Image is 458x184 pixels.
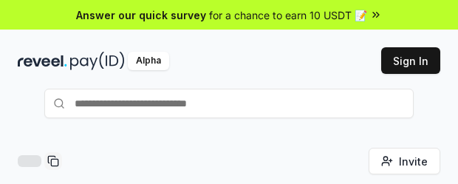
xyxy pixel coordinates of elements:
button: Invite [369,148,440,174]
button: Sign In [381,47,440,74]
span: Invite [399,154,428,169]
span: for a chance to earn 10 USDT 📝 [209,7,367,23]
span: Answer our quick survey [76,7,206,23]
img: reveel_dark [18,52,67,70]
img: pay_id [70,52,125,70]
div: Alpha [128,52,169,70]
